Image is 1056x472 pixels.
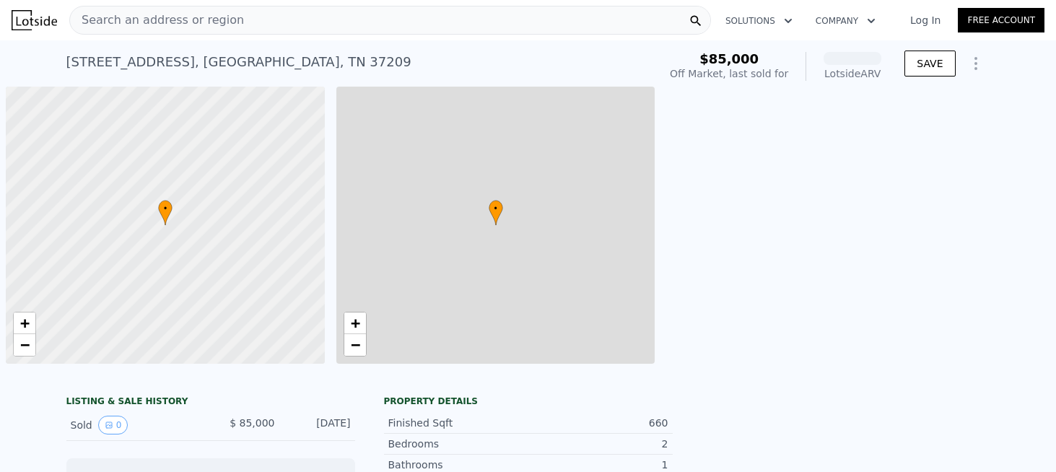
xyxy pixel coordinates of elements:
[66,52,411,72] div: [STREET_ADDRESS] , [GEOGRAPHIC_DATA] , TN 37209
[528,458,668,472] div: 1
[388,437,528,451] div: Bedrooms
[388,458,528,472] div: Bathrooms
[98,416,128,434] button: View historical data
[714,8,804,34] button: Solutions
[70,12,244,29] span: Search an address or region
[489,202,503,215] span: •
[20,314,30,332] span: +
[71,416,199,434] div: Sold
[699,51,759,66] span: $85,000
[20,336,30,354] span: −
[804,8,887,34] button: Company
[961,49,990,78] button: Show Options
[158,200,173,225] div: •
[14,334,35,356] a: Zoom out
[824,66,881,81] div: Lotside ARV
[528,416,668,430] div: 660
[350,314,359,332] span: +
[230,417,274,429] span: $ 85,000
[14,313,35,334] a: Zoom in
[158,202,173,215] span: •
[350,336,359,354] span: −
[384,395,673,407] div: Property details
[344,334,366,356] a: Zoom out
[12,10,57,30] img: Lotside
[66,395,355,410] div: LISTING & SALE HISTORY
[344,313,366,334] a: Zoom in
[287,416,351,434] div: [DATE]
[528,437,668,451] div: 2
[670,66,788,81] div: Off Market, last sold for
[958,8,1044,32] a: Free Account
[904,51,955,77] button: SAVE
[893,13,958,27] a: Log In
[388,416,528,430] div: Finished Sqft
[489,200,503,225] div: •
